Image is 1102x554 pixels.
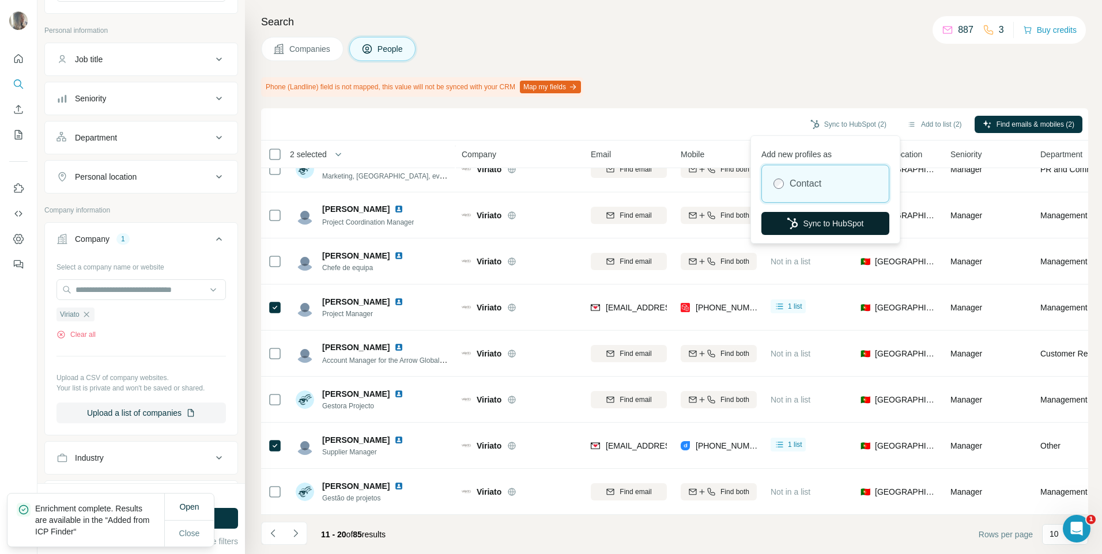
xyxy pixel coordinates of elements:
[56,373,226,383] p: Upload a CSV of company websites.
[56,257,226,272] div: Select a company name or website
[9,48,28,69] button: Quick start
[60,309,80,320] span: Viriato
[353,530,362,539] span: 85
[788,301,802,312] span: 1 list
[591,253,667,270] button: Find email
[477,486,501,498] span: Viriato
[1023,22,1077,38] button: Buy credits
[322,480,390,492] span: [PERSON_NAME]
[696,303,768,312] span: [PHONE_NUMBER]
[620,210,651,221] span: Find email
[44,205,238,215] p: Company information
[1086,515,1096,524] span: 1
[591,483,667,500] button: Find email
[9,74,28,94] button: Search
[1063,515,1090,542] iframe: Intercom live chat
[45,163,237,191] button: Personal location
[875,164,937,175] span: [GEOGRAPHIC_DATA]
[321,530,386,539] span: results
[1040,440,1061,451] span: Other
[720,487,749,497] span: Find both
[720,394,749,405] span: Find both
[761,144,889,160] p: Add new profiles as
[771,349,810,358] span: Not in a list
[289,43,331,55] span: Companies
[296,298,314,317] img: Avatar
[261,14,1088,30] h4: Search
[477,256,501,267] span: Viriato
[1040,149,1082,160] span: Department
[35,503,164,537] p: Enrichment complete. Results are available in the “Added from ICP Finder“
[9,99,28,120] button: Enrich CSV
[771,487,810,496] span: Not in a list
[861,256,870,267] span: 🇵🇹
[9,229,28,249] button: Dashboard
[462,303,471,312] img: Logo of Viriato
[681,161,757,178] button: Find both
[56,383,226,393] p: Your list is private and won't be saved or shared.
[296,390,314,409] img: Avatar
[1040,256,1088,267] span: Management
[861,486,870,498] span: 🇵🇹
[606,303,742,312] span: [EMAIL_ADDRESS][DOMAIN_NAME]
[477,302,501,313] span: Viriato
[44,25,238,36] p: Personal information
[346,530,353,539] span: of
[875,210,937,221] span: [GEOGRAPHIC_DATA]
[861,348,870,359] span: 🇵🇹
[9,203,28,224] button: Use Surfe API
[861,394,870,405] span: 🇵🇹
[1040,486,1088,498] span: Management
[45,225,237,257] button: Company1
[950,149,982,160] span: Seniority
[620,164,651,174] span: Find email
[75,171,137,183] div: Personal location
[591,345,667,362] button: Find email
[45,124,237,151] button: Department
[790,177,821,191] label: Contact
[477,348,501,359] span: Viriato
[681,483,757,500] button: Find both
[591,161,667,178] button: Find email
[681,149,704,160] span: Mobile
[950,487,982,496] span: Manager
[322,250,390,261] span: [PERSON_NAME]
[696,441,768,450] span: [PHONE_NUMBER]
[681,253,757,270] button: Find both
[861,440,870,451] span: 🇵🇹
[45,45,237,73] button: Job title
[296,252,314,271] img: Avatar
[322,388,390,400] span: [PERSON_NAME]
[462,395,471,404] img: Logo of Viriato
[606,441,742,450] span: [EMAIL_ADDRESS][DOMAIN_NAME]
[296,437,314,455] img: Avatar
[296,344,314,363] img: Avatar
[261,77,583,97] div: Phone (Landline) field is not mapped, this value will not be synced with your CRM
[462,441,471,450] img: Logo of Viriato
[950,349,982,358] span: Manager
[520,81,581,93] button: Map my fields
[477,440,501,451] span: Viriato
[9,124,28,145] button: My lists
[462,165,471,174] img: Logo of Viriato
[75,54,103,65] div: Job title
[378,43,404,55] span: People
[321,530,346,539] span: 11 - 20
[1050,528,1059,540] p: 10
[290,149,327,160] span: 2 selected
[95,491,188,501] div: 1935 search results remaining
[899,116,970,133] button: Add to list (2)
[322,447,408,457] span: Supplier Manager
[116,234,130,244] div: 1
[999,23,1004,37] p: 3
[771,395,810,404] span: Not in a list
[394,204,403,214] img: LinkedIn logo
[875,440,937,451] span: [GEOGRAPHIC_DATA]
[462,487,471,496] img: Logo of Viriato
[979,529,1033,540] span: Rows per page
[950,303,982,312] span: Manager
[179,502,199,511] span: Open
[681,345,757,362] button: Find both
[322,493,408,503] span: Gestão de projetos
[997,119,1074,130] span: Find emails & mobiles (2)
